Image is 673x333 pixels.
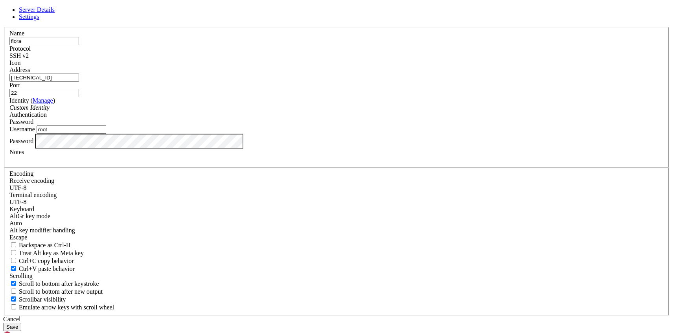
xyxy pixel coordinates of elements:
div: Auto [9,220,664,227]
label: Address [9,66,30,73]
span: UTF-8 [9,184,27,191]
label: Set the expected encoding for data received from the host. If the encodings do not match, visual ... [9,213,50,219]
label: The default terminal encoding. ISO-2022 enables character map translations (like graphics maps). ... [9,191,57,198]
div: Password [9,118,664,125]
i: Custom Identity [9,104,50,111]
label: Icon [9,59,20,66]
label: Set the expected encoding for data received from the host. If the encodings do not match, visual ... [9,177,54,184]
label: Username [9,126,35,132]
span: Escape [9,234,27,241]
label: Password [9,137,33,144]
a: Manage [33,97,53,104]
input: Ctrl+V paste behavior [11,266,16,271]
div: UTF-8 [9,199,664,206]
label: Port [9,82,20,88]
label: Ctrl+V pastes if true, sends ^V to host if false. Ctrl+Shift+V sends ^V to host if true, pastes i... [9,265,75,272]
div: SSH v2 [9,52,664,59]
input: Port Number [9,89,79,97]
span: Treat Alt key as Meta key [19,250,84,256]
input: Scroll to bottom after new output [11,289,16,294]
a: Server Details [19,6,55,13]
label: Protocol [9,45,31,52]
span: SSH v2 [9,52,29,59]
span: Auto [9,220,22,226]
div: Escape [9,234,664,241]
label: Name [9,30,24,37]
div: Cancel [3,316,670,323]
label: Whether the Alt key acts as a Meta key or as a distinct Alt key. [9,250,84,256]
label: Encoding [9,170,33,177]
button: Save [3,323,21,331]
input: Scroll to bottom after keystroke [11,281,16,286]
span: Backspace as Ctrl-H [19,242,71,248]
label: Authentication [9,111,47,118]
span: Scroll to bottom after keystroke [19,280,99,287]
label: Notes [9,149,24,155]
div: Custom Identity [9,104,664,111]
span: Scrollbar visibility [19,296,66,303]
span: Scroll to bottom after new output [19,288,103,295]
span: ( ) [31,97,55,104]
input: Backspace as Ctrl-H [11,242,16,247]
span: Ctrl+C copy behavior [19,258,74,264]
input: Treat Alt key as Meta key [11,250,16,255]
input: Ctrl+C copy behavior [11,258,16,263]
label: The vertical scrollbar mode. [9,296,66,303]
input: Scrollbar visibility [11,296,16,302]
input: Server Name [9,37,79,45]
label: Scrolling [9,272,33,279]
label: If true, the backspace should send BS ('\x08', aka ^H). Otherwise the backspace key should send '... [9,242,71,248]
span: Emulate arrow keys with scroll wheel [19,304,114,311]
label: Controls how the Alt key is handled. Escape: Send an ESC prefix. 8-Bit: Add 128 to the typed char... [9,227,75,234]
label: Scroll to bottom after new output. [9,288,103,295]
span: UTF-8 [9,199,27,205]
a: Settings [19,13,39,20]
input: Emulate arrow keys with scroll wheel [11,304,16,309]
label: Whether to scroll to the bottom on any keystroke. [9,280,99,287]
label: Keyboard [9,206,34,212]
input: Login Username [37,125,106,134]
div: UTF-8 [9,184,664,191]
input: Host Name or IP [9,74,79,82]
label: Ctrl-C copies if true, send ^C to host if false. Ctrl-Shift-C sends ^C to host if true, copies if... [9,258,74,264]
span: Ctrl+V paste behavior [19,265,75,272]
label: When using the alternative screen buffer, and DECCKM (Application Cursor Keys) is active, mouse w... [9,304,114,311]
span: Password [9,118,33,125]
label: Identity [9,97,55,104]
